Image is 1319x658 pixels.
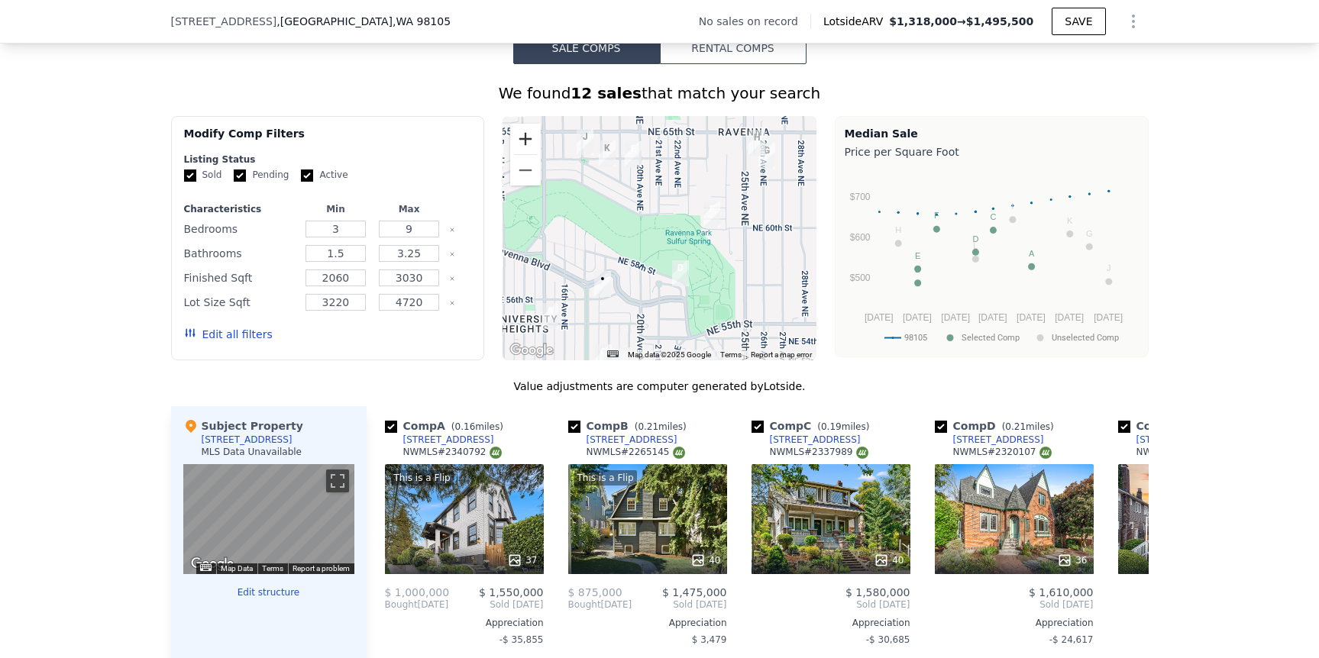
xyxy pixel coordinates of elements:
button: Clear [449,227,455,233]
input: Active [301,169,313,182]
div: This is a Flip [391,470,454,485]
span: ( miles) [996,421,1060,432]
text: $500 [849,273,870,283]
strong: 12 sales [571,84,642,102]
a: Report a map error [751,350,812,359]
div: Comp E [1118,418,1242,434]
span: $ 3,479 [692,634,727,645]
span: $1,495,500 [966,15,1034,27]
div: [STREET_ADDRESS] [953,434,1044,446]
div: Listing Status [184,153,472,166]
div: Comp A [385,418,509,434]
div: Bathrooms [184,243,296,264]
span: Map data ©2025 Google [628,350,711,359]
text: D [972,234,978,244]
text: [DATE] [864,312,893,323]
div: [DATE] [568,598,632,611]
text: A [1028,249,1034,258]
div: Price per Square Foot [845,141,1139,163]
text: [DATE] [1094,312,1123,323]
div: Characteristics [184,203,296,215]
div: Appreciation [385,617,544,629]
div: 40 [690,553,720,568]
div: 6306 17th Ave NE [577,129,593,155]
button: Clear [449,251,455,257]
text: [DATE] [941,312,970,323]
button: Edit all filters [184,327,273,342]
div: NWMLS # 2265145 [587,446,685,459]
div: This is a Flip [574,470,637,485]
text: Selected Comp [962,333,1020,343]
input: Pending [234,169,246,182]
span: 0.19 [821,421,842,432]
span: Bought [385,598,418,611]
text: [DATE] [978,312,1007,323]
div: Bedrooms [184,218,296,240]
span: , [GEOGRAPHIC_DATA] [276,14,451,29]
span: -$ 35,855 [499,634,544,645]
div: Street View [183,464,354,574]
span: Sold [DATE] [935,598,1094,611]
text: F [933,211,939,220]
div: Median Sale [845,126,1139,141]
div: Comp D [935,418,1060,434]
text: C [990,212,996,221]
div: [STREET_ADDRESS] [202,434,293,446]
div: [STREET_ADDRESS] [770,434,861,446]
span: $ 1,475,000 [662,586,727,598]
img: Google [187,554,238,574]
span: 0.21 [638,421,658,432]
span: 0.16 [455,421,476,432]
text: [DATE] [1055,312,1084,323]
div: 1505 NE 55th Street [542,303,558,329]
a: [STREET_ADDRESS] [935,434,1044,446]
text: L [973,241,978,250]
span: Sold [DATE] [752,598,910,611]
text: $700 [849,192,870,202]
div: NWMLS # 2337989 [770,446,868,459]
span: $ 1,000,000 [385,586,450,598]
div: No sales on record [699,14,810,29]
div: Map [183,464,354,574]
div: A chart. [845,163,1139,353]
a: Report a problem [293,564,350,573]
text: Unselected Comp [1052,333,1119,343]
button: Edit structure [183,586,354,598]
div: MLS Data Unavailable [202,446,302,458]
a: [STREET_ADDRESS] [568,434,677,446]
text: I [1011,202,1013,211]
span: $ 1,610,000 [1029,586,1094,598]
label: Pending [234,169,289,182]
img: NWMLS Logo [1039,447,1052,459]
button: Clear [449,276,455,282]
a: [STREET_ADDRESS] [752,434,861,446]
img: NWMLS Logo [856,447,868,459]
div: 6237 26th Ave NE [748,130,765,156]
div: 40 [874,553,904,568]
div: 5215 18th Ave NE [595,344,612,370]
text: E [914,251,920,260]
a: Terms (opens in new tab) [262,564,283,573]
div: We found that match your search [171,82,1149,104]
span: -$ 24,617 [1049,634,1094,645]
div: Modify Comp Filters [184,126,472,153]
span: Lotside ARV [823,14,889,29]
span: $ 875,000 [568,586,622,598]
span: Sold [DATE] [632,598,726,611]
div: Value adjustments are computer generated by Lotside . [171,379,1149,394]
div: Appreciation [568,617,727,629]
span: ( miles) [445,421,509,432]
span: $1,318,000 [889,15,957,27]
div: 36 [1057,553,1087,568]
div: [DATE] [385,598,449,611]
div: 5209 19th Ave NE [615,347,632,373]
button: Keyboard shortcuts [200,564,211,571]
span: Sold [DATE] [448,598,543,611]
text: $600 [849,232,870,243]
div: Subject Property [183,418,303,434]
input: Sold [184,169,196,182]
button: Zoom out [510,155,541,185]
div: [STREET_ADDRESS] [403,434,494,446]
span: ( miles) [629,421,693,432]
text: K [1067,216,1073,225]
